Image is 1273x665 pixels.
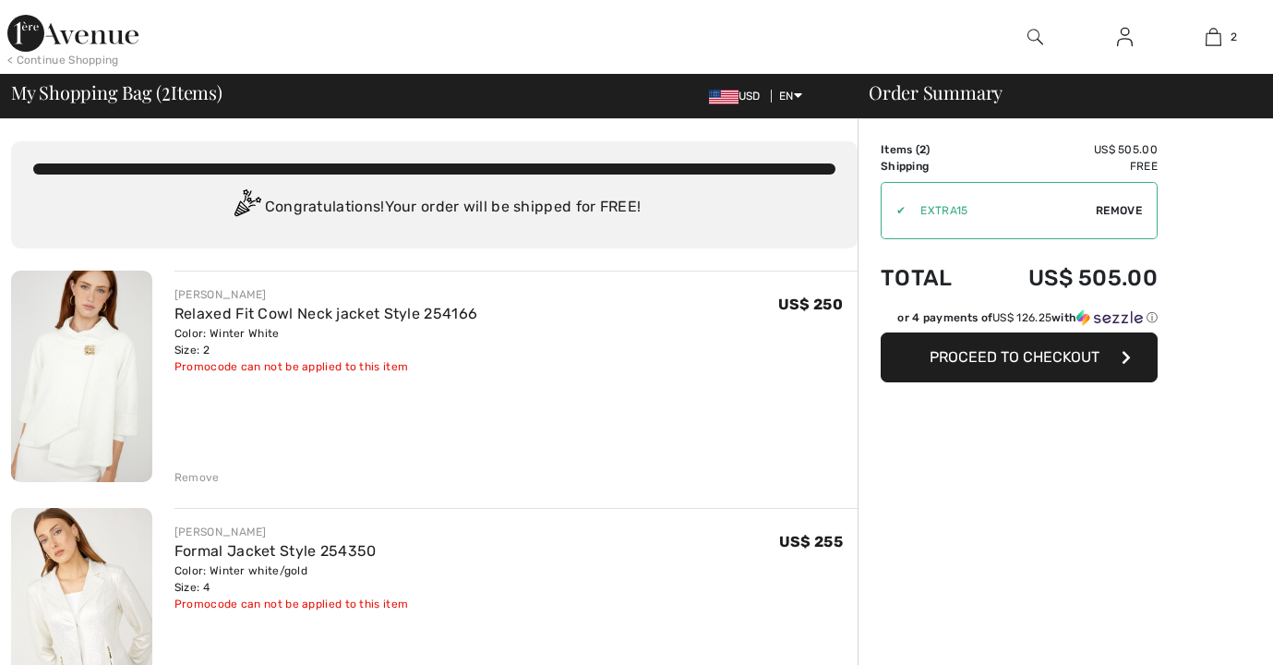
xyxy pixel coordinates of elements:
[778,296,843,313] span: US$ 250
[882,202,906,219] div: ✔
[1076,309,1143,326] img: Sezzle
[1102,26,1147,49] a: Sign In
[174,286,477,303] div: [PERSON_NAME]
[897,309,1158,326] div: or 4 payments of with
[1027,26,1043,48] img: search the website
[174,325,477,358] div: Color: Winter White Size: 2
[1231,29,1237,45] span: 2
[1096,202,1142,219] span: Remove
[881,158,979,175] td: Shipping
[162,79,171,103] span: 2
[228,189,265,226] img: Congratulation2.svg
[979,158,1158,175] td: Free
[7,52,119,68] div: < Continue Shopping
[881,141,979,158] td: Items ( )
[1117,26,1133,48] img: My Info
[7,15,138,52] img: 1ère Avenue
[906,183,1096,238] input: Promo code
[979,141,1158,158] td: US$ 505.00
[709,90,768,103] span: USD
[174,562,408,596] div: Color: Winter white/gold Size: 4
[33,189,835,226] div: Congratulations! Your order will be shipped for FREE!
[979,247,1158,309] td: US$ 505.00
[847,83,1262,102] div: Order Summary
[174,305,477,322] a: Relaxed Fit Cowl Neck jacket Style 254166
[779,533,843,550] span: US$ 255
[930,348,1099,366] span: Proceed to Checkout
[174,596,408,612] div: Promocode can not be applied to this item
[174,358,477,375] div: Promocode can not be applied to this item
[709,90,739,104] img: US Dollar
[779,90,802,103] span: EN
[174,542,377,560] a: Formal Jacket Style 254350
[1170,26,1257,48] a: 2
[881,247,979,309] td: Total
[174,524,408,540] div: [PERSON_NAME]
[11,271,152,482] img: Relaxed Fit Cowl Neck jacket Style 254166
[1206,26,1221,48] img: My Bag
[992,311,1051,324] span: US$ 126.25
[174,469,220,486] div: Remove
[11,83,222,102] span: My Shopping Bag ( Items)
[919,143,926,156] span: 2
[881,332,1158,382] button: Proceed to Checkout
[881,309,1158,332] div: or 4 payments ofUS$ 126.25withSezzle Click to learn more about Sezzle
